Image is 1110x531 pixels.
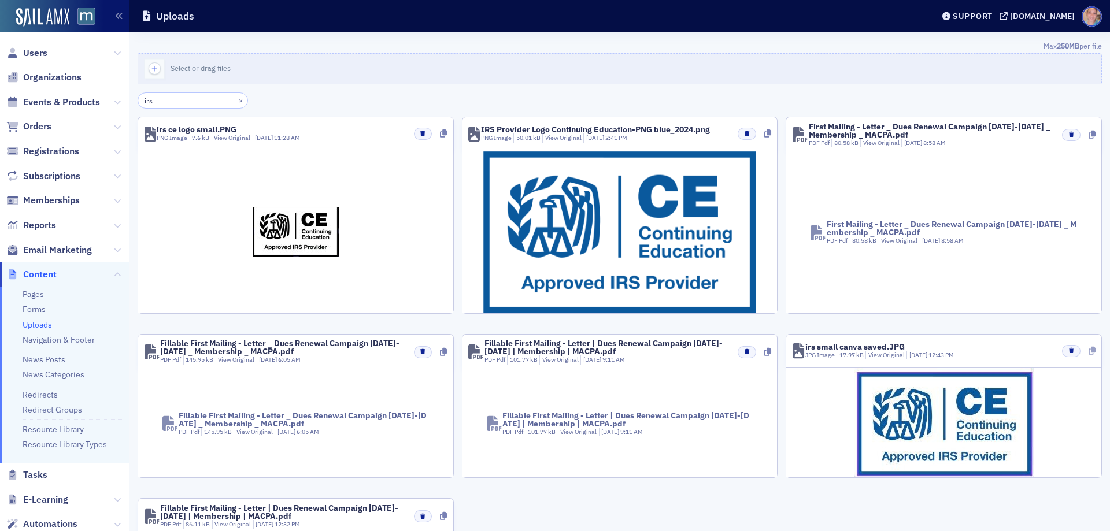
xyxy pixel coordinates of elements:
div: First Mailing - Letter _ Dues Renewal Campaign [DATE]-[DATE] _ Membership _ MACPA.pdf [809,122,1054,139]
a: Resource Library [23,424,84,435]
a: View Original [236,428,273,436]
a: Tasks [6,469,47,481]
span: 6:05 AM [297,428,319,436]
span: Users [23,47,47,60]
a: Subscriptions [6,170,80,183]
a: News Categories [23,369,84,380]
div: Support [953,11,993,21]
span: Registrations [23,145,79,158]
span: [DATE] [586,133,605,142]
a: Reports [6,219,56,232]
a: Content [6,268,57,281]
a: View Original [560,428,597,436]
a: View Original [218,355,254,363]
a: View Original [863,139,900,147]
span: Memberships [23,194,80,207]
span: Email Marketing [23,244,92,257]
span: 11:28 AM [274,133,300,142]
span: [DATE] [909,351,928,359]
div: [DOMAIN_NAME] [1010,11,1075,21]
input: Search… [138,92,248,109]
div: PDF Pdf [809,139,830,148]
span: 6:05 AM [278,355,301,363]
div: Fillable First Mailing - Letter _ Dues Renewal Campaign [DATE]-[DATE] _ Membership _ MACPA.pdf [179,411,429,428]
div: PDF Pdf [502,428,523,437]
div: 7.6 kB [190,133,210,143]
div: 80.58 kB [831,139,859,148]
h1: Uploads [156,9,194,23]
div: Max per file [138,40,1102,53]
a: Navigation & Footer [23,335,95,345]
div: Fillable First Mailing - Letter | Dues Renewal Campaign [DATE]-[DATE] | Membership | MACPA.pdf [484,339,730,355]
div: 80.58 kB [850,236,877,246]
div: Fillable First Mailing - Letter _ Dues Renewal Campaign [DATE]-[DATE] _ Membership _ MACPA.pdf [160,339,405,355]
span: [DATE] [259,355,278,363]
span: 2:41 PM [605,133,627,142]
span: Content [23,268,57,281]
div: First Mailing - Letter _ Dues Renewal Campaign [DATE]-[DATE] _ Membership _ MACPA.pdf [827,220,1077,236]
span: Select or drag files [171,64,231,73]
a: View Original [868,351,905,359]
a: Events & Products [6,96,100,109]
span: Tasks [23,469,47,481]
a: Registrations [6,145,79,158]
div: PDF Pdf [179,428,199,437]
span: Orders [23,120,51,133]
div: PDF Pdf [160,355,181,365]
div: 145.95 kB [183,355,214,365]
div: 101.77 kB [507,355,538,365]
span: 9:11 AM [620,428,643,436]
div: PNG Image [157,133,187,143]
button: [DOMAIN_NAME] [1000,12,1079,20]
div: JPG Image [805,351,835,360]
a: Redirect Groups [23,404,82,415]
a: Redirects [23,389,58,400]
span: [DATE] [922,236,941,244]
div: 86.11 kB [183,520,210,529]
button: Select or drag files [138,53,1102,84]
a: Forms [23,304,46,314]
a: Resource Library Types [23,439,107,450]
span: E-Learning [23,493,68,506]
a: Email Marketing [6,244,92,257]
a: Users [6,47,47,60]
span: Profile [1082,6,1102,27]
div: 17.97 kB [837,351,864,360]
a: SailAMX [16,8,69,27]
a: View Original [545,133,582,142]
div: PDF Pdf [827,236,848,246]
span: Subscriptions [23,170,80,183]
a: Pages [23,289,44,299]
a: News Posts [23,354,65,365]
a: Organizations [6,71,82,84]
div: 50.01 kB [513,133,541,143]
a: Memberships [6,194,80,207]
a: View Original [214,133,250,142]
span: Reports [23,219,56,232]
a: View Original [542,355,579,363]
span: [DATE] [256,520,275,528]
span: [DATE] [904,139,923,147]
a: Uploads [23,320,52,330]
a: Orders [6,120,51,133]
span: Automations [23,518,77,530]
a: E-Learning [6,493,68,506]
div: 145.95 kB [201,428,232,437]
span: [DATE] [583,355,602,363]
span: 8:58 AM [941,236,964,244]
span: 8:58 AM [923,139,946,147]
div: Fillable First Mailing - Letter | Dues Renewal Campaign [DATE]-[DATE] | Membership | MACPA.pdf [160,504,405,520]
span: 9:11 AM [602,355,625,363]
a: View Homepage [69,8,95,27]
span: 250MB [1057,41,1079,50]
span: [DATE] [277,428,297,436]
span: [DATE] [255,133,274,142]
span: 12:43 PM [928,351,954,359]
a: Automations [6,518,77,530]
button: × [236,95,246,105]
div: irs ce logo small.PNG [157,125,236,133]
div: PDF Pdf [484,355,505,365]
img: SailAMX [77,8,95,25]
span: 12:32 PM [275,520,300,528]
span: Events & Products [23,96,100,109]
